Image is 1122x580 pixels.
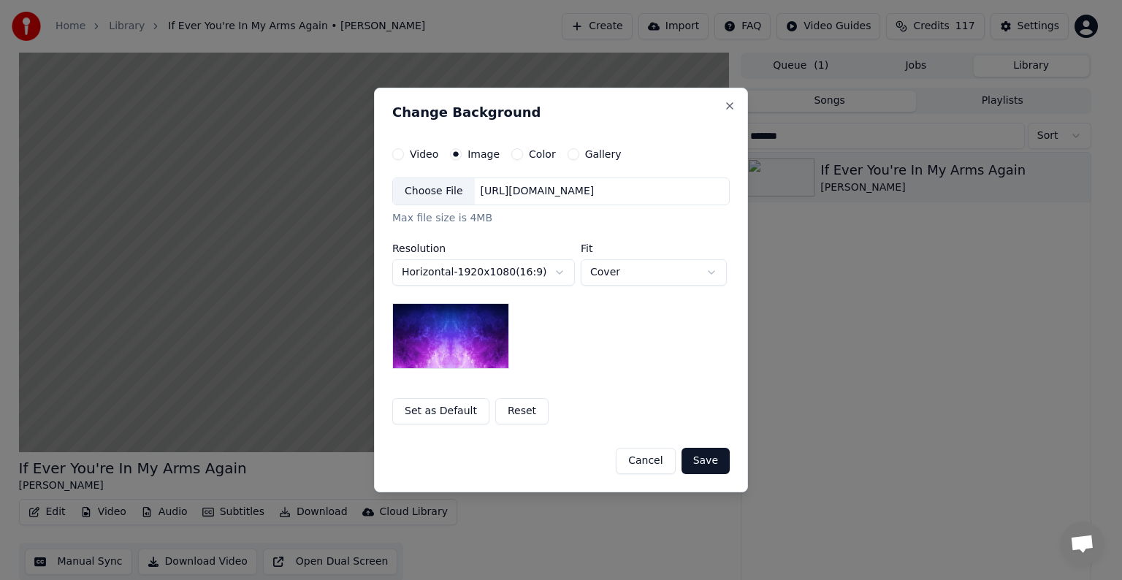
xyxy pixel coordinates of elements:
[475,184,600,199] div: [URL][DOMAIN_NAME]
[467,149,500,159] label: Image
[495,398,549,424] button: Reset
[585,149,622,159] label: Gallery
[392,106,730,119] h2: Change Background
[581,243,727,253] label: Fit
[392,243,575,253] label: Resolution
[392,211,730,226] div: Max file size is 4MB
[410,149,438,159] label: Video
[616,448,675,474] button: Cancel
[392,398,489,424] button: Set as Default
[529,149,556,159] label: Color
[393,178,475,205] div: Choose File
[682,448,730,474] button: Save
